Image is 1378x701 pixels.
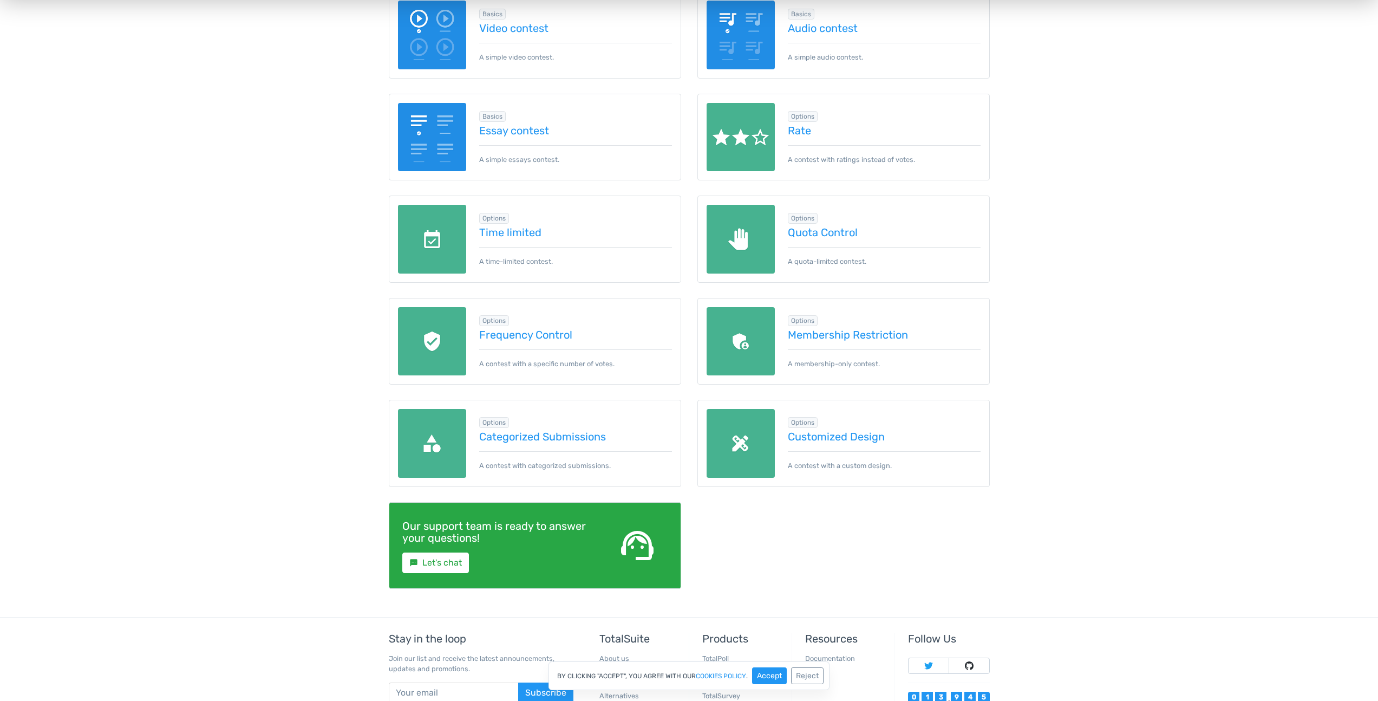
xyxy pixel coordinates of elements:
img: video-poll.png.webp [398,1,467,69]
a: Time limited [479,226,672,238]
span: Browse all in Basics [479,9,506,20]
a: Customized Design [788,431,981,443]
p: A membership-only contest. [788,349,981,369]
a: Documentation [805,654,855,663]
a: Quota Control [788,226,981,238]
img: rate.png.webp [707,103,775,172]
span: Browse all in Options [788,111,818,122]
a: Rate [788,125,981,137]
span: Browse all in Options [788,213,818,224]
button: Accept [752,667,787,684]
img: custom-design.png.webp [707,409,775,478]
p: A contest with categorized submissions. [479,451,672,471]
div: By clicking "Accept", you agree with our . [548,661,830,690]
p: A contest with a specific number of votes. [479,349,672,369]
span: Browse all in Basics [479,111,506,122]
p: A contest with a custom design. [788,451,981,471]
p: A simple audio contest. [788,43,981,62]
p: A simple video contest. [479,43,672,62]
h5: Stay in the loop [389,633,573,645]
p: A time-limited contest. [479,247,672,267]
h5: Follow Us [908,633,989,645]
p: A quota-limited contest. [788,247,981,267]
a: Categorized Submissions [479,431,672,443]
img: members-only.png.webp [707,307,775,376]
img: quota-limited.png.webp [707,205,775,274]
h5: Products [702,633,783,645]
a: Video contest [479,22,672,34]
span: Browse all in Options [479,315,509,326]
span: Browse all in Basics [788,9,814,20]
h5: TotalSuite [599,633,681,645]
a: Membership Restriction [788,329,981,341]
span: Browse all in Options [788,315,818,326]
img: categories.png.webp [398,409,467,478]
span: support_agent [618,526,657,565]
a: TotalPoll [702,654,729,663]
a: TotalSurvey [702,692,740,700]
a: smsLet's chat [402,553,469,573]
a: About us [599,654,629,663]
p: A simple essays contest. [479,145,672,165]
img: recaptcha.png.webp [398,307,467,376]
a: Alternatives [599,692,639,700]
small: sms [409,559,418,567]
a: Audio contest [788,22,981,34]
img: date-limited.png.webp [398,205,467,274]
a: Frequency Control [479,329,672,341]
span: Browse all in Options [788,417,818,428]
p: Join our list and receive the latest announcements, updates and promotions. [389,653,573,674]
img: audio-poll.png.webp [707,1,775,69]
a: cookies policy [696,673,746,679]
span: Browse all in Options [479,213,509,224]
a: Essay contest [479,125,672,137]
p: A contest with ratings instead of votes. [788,145,981,165]
img: essay-contest.png.webp [398,103,467,172]
h4: Our support team is ready to answer your questions! [402,520,591,544]
button: Reject [791,667,824,684]
h5: Resources [805,633,886,645]
span: Browse all in Options [479,417,509,428]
